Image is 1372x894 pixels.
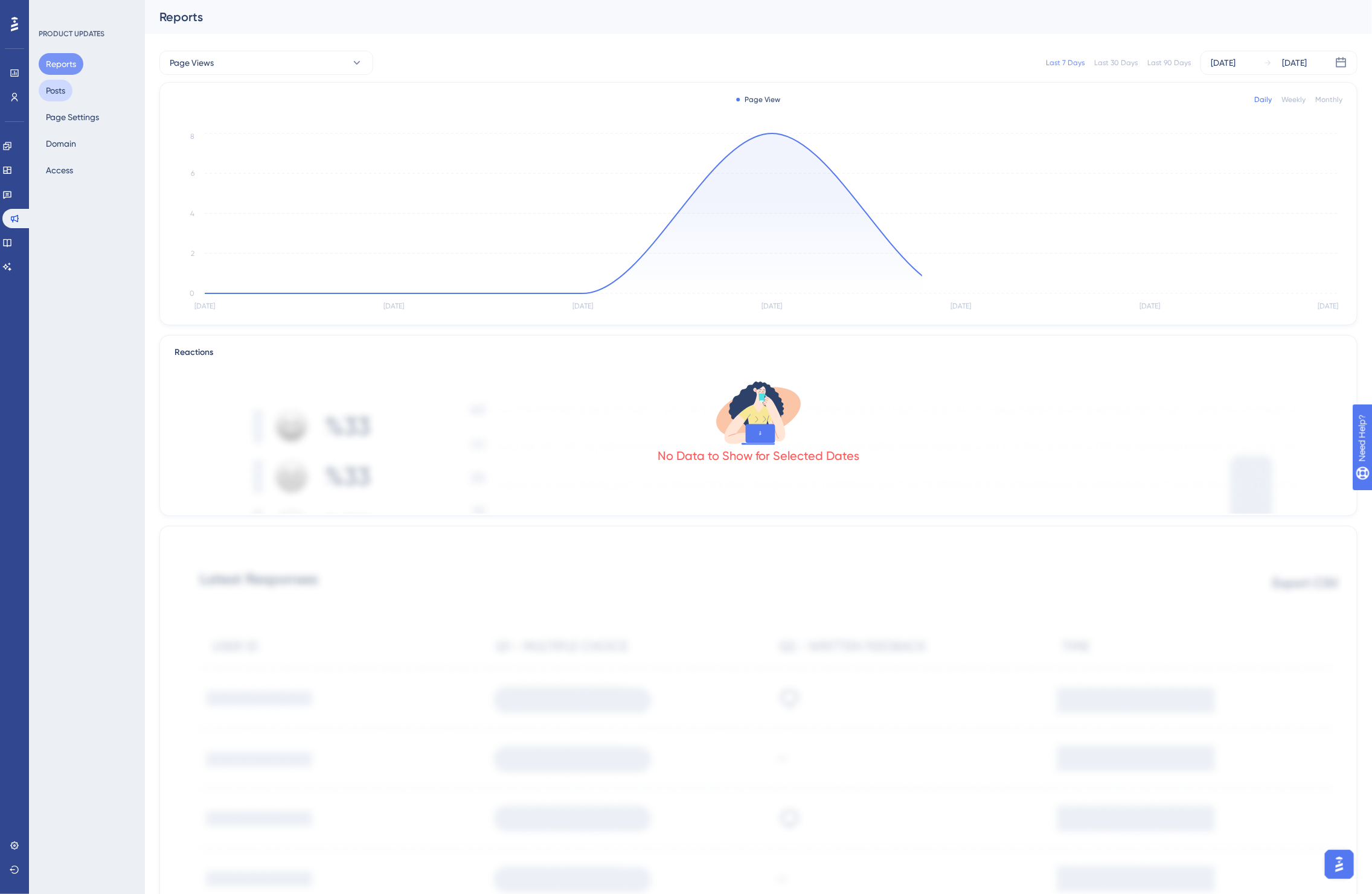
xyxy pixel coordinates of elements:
div: PRODUCT UPDATES [39,29,104,39]
tspan: [DATE] [1140,302,1161,311]
div: Reactions [175,345,1342,360]
tspan: [DATE] [572,302,593,311]
tspan: [DATE] [383,302,404,311]
span: Need Help? [28,3,75,18]
tspan: [DATE] [951,302,972,311]
button: Domain [39,133,83,155]
iframe: UserGuiding AI Assistant Launcher [1321,846,1358,883]
tspan: 0 [190,289,194,298]
button: Reports [39,53,83,75]
button: Page Views [159,51,373,75]
div: Last 30 Days [1094,58,1138,68]
tspan: 8 [190,132,194,141]
button: Page Settings [39,106,106,128]
span: Page Views [170,56,214,70]
div: [DATE] [1211,56,1236,70]
tspan: [DATE] [194,302,215,311]
tspan: [DATE] [762,302,783,311]
div: Daily [1254,95,1272,104]
div: Weekly [1281,95,1306,104]
button: Posts [39,80,72,101]
div: Last 90 Days [1147,58,1191,68]
button: Access [39,159,80,181]
div: [DATE] [1282,56,1307,70]
div: Monthly [1315,95,1342,104]
div: No Data to Show for Selected Dates [658,447,859,464]
div: Page View [737,95,781,104]
tspan: 4 [190,209,194,218]
tspan: [DATE] [1318,302,1339,311]
tspan: 2 [191,249,194,258]
tspan: 6 [191,170,194,178]
div: Reports [159,8,1327,25]
div: Last 7 Days [1046,58,1085,68]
